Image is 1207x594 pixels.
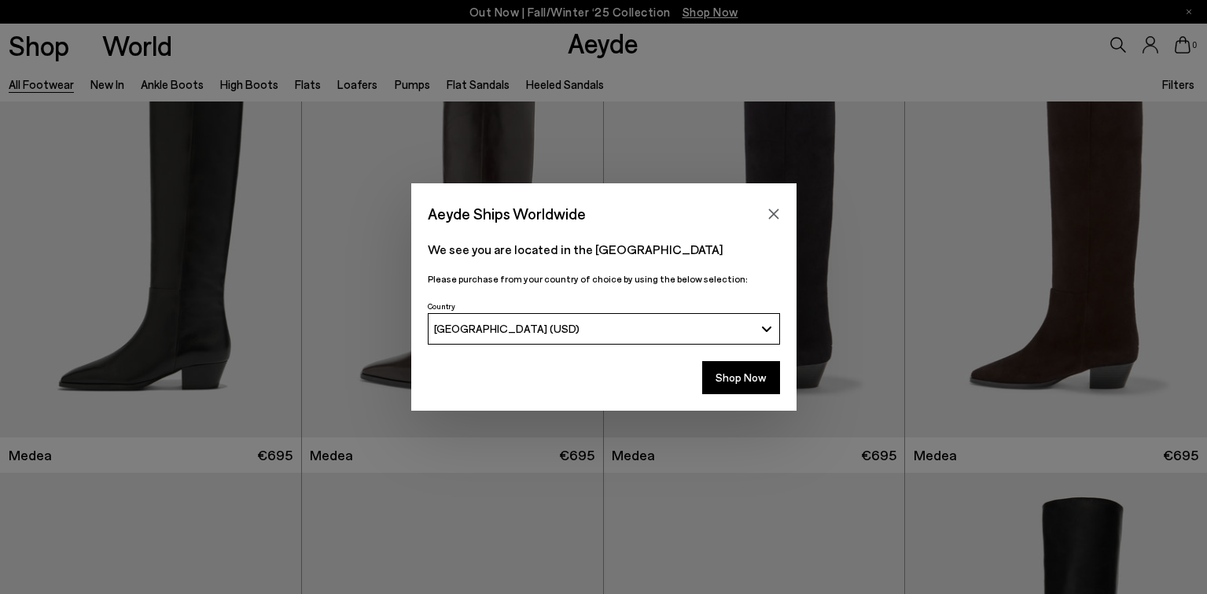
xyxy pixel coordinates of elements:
[428,200,586,227] span: Aeyde Ships Worldwide
[762,202,786,226] button: Close
[428,271,780,286] p: Please purchase from your country of choice by using the below selection:
[428,301,455,311] span: Country
[434,322,580,335] span: [GEOGRAPHIC_DATA] (USD)
[702,361,780,394] button: Shop Now
[428,240,780,259] p: We see you are located in the [GEOGRAPHIC_DATA]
